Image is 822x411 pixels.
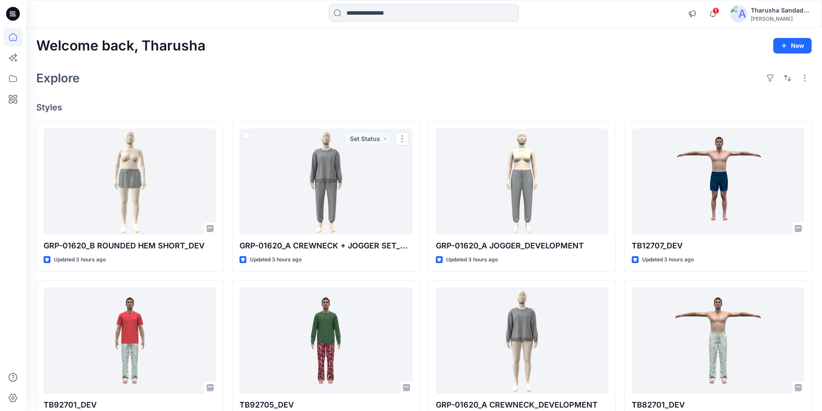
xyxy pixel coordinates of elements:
p: TB92705_DEV [239,399,412,411]
p: GRP-01620_B ROUNDED HEM SHORT_DEV [44,240,216,252]
p: Updated 3 hours ago [446,255,498,264]
a: GRP-01620_A CREWNECK_DEVELOPMENT [436,288,608,394]
div: [PERSON_NAME] [751,16,811,22]
img: avatar [730,5,747,22]
p: Updated 3 hours ago [250,255,302,264]
button: New [773,38,812,53]
p: Updated 3 hours ago [642,255,694,264]
p: GRP-01620_A JOGGER_DEVELOPMENT [436,240,608,252]
a: GRP-01620_A JOGGER_DEVELOPMENT [436,129,608,235]
h2: Explore [36,71,80,85]
div: Tharusha Sandadeepa [751,5,811,16]
a: TB82701_DEV [632,288,804,394]
span: 1 [712,7,719,14]
a: TB92701_DEV [44,288,216,394]
h2: Welcome back, Tharusha [36,38,205,54]
h4: Styles [36,102,812,113]
a: TB12707_DEV [632,129,804,235]
p: Updated 3 hours ago [54,255,106,264]
p: GRP-01620_A CREWNECK_DEVELOPMENT [436,399,608,411]
p: TB82701_DEV [632,399,804,411]
a: GRP-01620_A CREWNECK + JOGGER SET_DEVELOPMENT [239,129,412,235]
p: TB92701_DEV [44,399,216,411]
p: TB12707_DEV [632,240,804,252]
a: GRP-01620_B ROUNDED HEM SHORT_DEV [44,129,216,235]
p: GRP-01620_A CREWNECK + JOGGER SET_DEVELOPMENT [239,240,412,252]
a: TB92705_DEV [239,288,412,394]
